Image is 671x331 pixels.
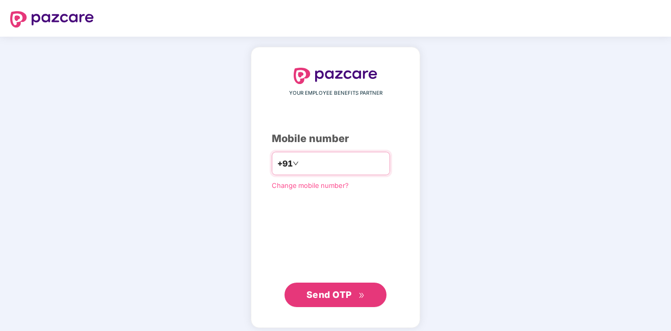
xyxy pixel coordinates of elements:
span: +91 [277,157,293,170]
img: logo [294,68,377,84]
div: Mobile number [272,131,399,147]
span: double-right [358,292,365,299]
img: logo [10,11,94,27]
a: Change mobile number? [272,181,349,189]
span: Send OTP [306,289,352,300]
span: YOUR EMPLOYEE BENEFITS PARTNER [289,89,382,97]
span: down [293,160,299,167]
button: Send OTPdouble-right [285,283,386,307]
